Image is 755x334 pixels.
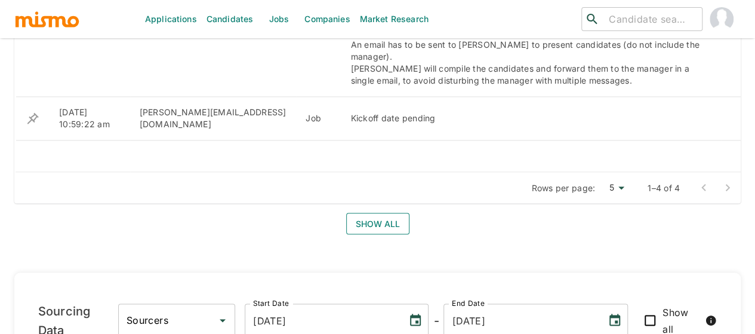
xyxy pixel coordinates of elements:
[346,213,409,235] button: Show all
[600,179,628,196] div: 5
[603,308,627,332] button: Choose date, selected date is Oct 6, 2025
[130,96,297,140] td: [PERSON_NAME][EMAIL_ADDRESS][DOMAIN_NAME]
[648,182,680,194] p: 1–4 of 4
[710,7,734,31] img: Maia Reyes
[403,308,427,332] button: Choose date, selected date is Sep 30, 2025
[705,314,717,326] svg: When checked, all metrics, including those with zero values, will be displayed.
[253,298,289,308] label: Start Date
[296,96,341,140] td: Job
[14,10,80,28] img: logo
[214,312,231,329] button: Open
[50,96,130,140] td: [DATE] 10:59:22 am
[433,311,439,330] h6: -
[452,298,484,308] label: End Date
[532,182,596,194] p: Rows per page:
[604,11,697,27] input: Candidate search
[350,112,712,124] div: Kickoff date pending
